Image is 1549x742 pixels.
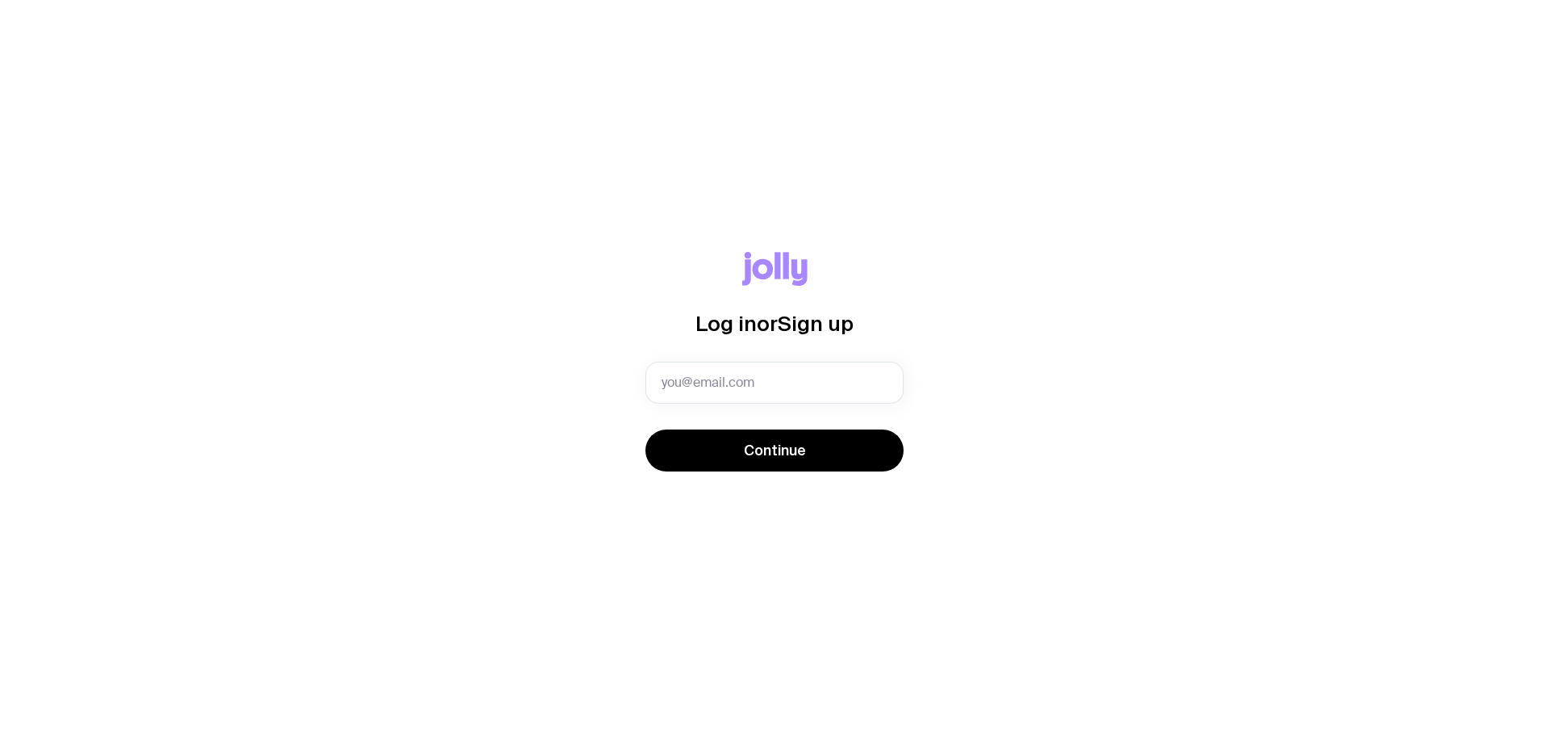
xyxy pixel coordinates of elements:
[778,312,854,335] span: Sign up
[645,362,904,404] input: you@email.com
[744,441,806,460] span: Continue
[757,312,778,335] span: or
[695,312,757,335] span: Log in
[645,430,904,472] button: Continue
